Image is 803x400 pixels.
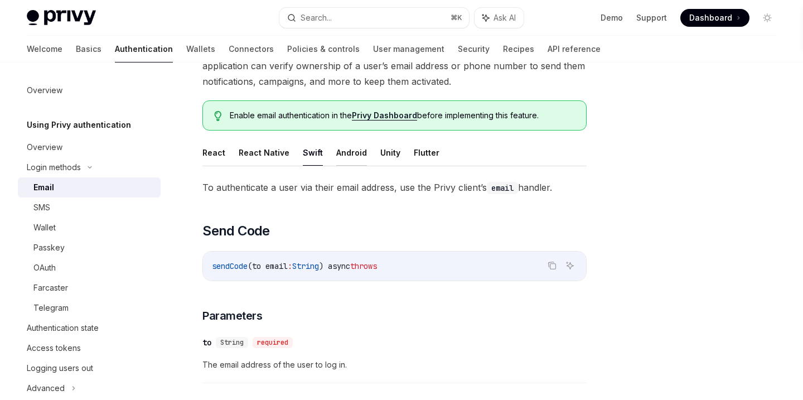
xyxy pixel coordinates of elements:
[18,358,161,378] a: Logging users out
[301,11,332,25] div: Search...
[292,261,319,271] span: String
[350,261,377,271] span: throws
[27,36,62,62] a: Welcome
[601,12,623,23] a: Demo
[202,42,587,89] span: Privy enables users to login to your application with SMS or email. With Privy, your application ...
[18,318,161,338] a: Authentication state
[689,12,732,23] span: Dashboard
[18,218,161,238] a: Wallet
[239,139,289,166] button: React Native
[27,341,81,355] div: Access tokens
[202,358,587,372] span: The email address of the user to log in.
[248,261,288,271] span: (to email
[18,298,161,318] a: Telegram
[214,111,222,121] svg: Tip
[494,12,516,23] span: Ask AI
[27,118,131,132] h5: Using Privy authentication
[27,362,93,375] div: Logging users out
[202,308,262,324] span: Parameters
[202,337,211,348] div: to
[287,36,360,62] a: Policies & controls
[253,337,293,348] div: required
[230,110,575,121] span: Enable email authentication in the before implementing this feature.
[18,238,161,258] a: Passkey
[33,201,50,214] div: SMS
[503,36,534,62] a: Recipes
[303,139,323,166] button: Swift
[33,281,68,295] div: Farcaster
[336,139,367,166] button: Android
[202,180,587,195] span: To authenticate a user via their email address, use the Privy client’s handler.
[636,12,667,23] a: Support
[319,261,350,271] span: ) async
[758,9,776,27] button: Toggle dark mode
[212,261,248,271] span: sendCode
[373,36,444,62] a: User management
[279,8,468,28] button: Search...⌘K
[18,177,161,197] a: Email
[220,338,244,347] span: String
[27,382,65,395] div: Advanced
[27,84,62,97] div: Overview
[33,261,56,274] div: OAuth
[18,278,161,298] a: Farcaster
[33,181,54,194] div: Email
[458,36,490,62] a: Security
[352,110,417,121] a: Privy Dashboard
[27,141,62,154] div: Overview
[487,182,518,194] code: email
[33,301,69,315] div: Telegram
[18,338,161,358] a: Access tokens
[414,139,439,166] button: Flutter
[229,36,274,62] a: Connectors
[475,8,524,28] button: Ask AI
[380,139,400,166] button: Unity
[18,137,161,157] a: Overview
[202,222,270,240] span: Send Code
[18,80,161,100] a: Overview
[18,258,161,278] a: OAuth
[27,321,99,335] div: Authentication state
[202,139,225,166] button: React
[27,10,96,26] img: light logo
[186,36,215,62] a: Wallets
[76,36,101,62] a: Basics
[563,258,577,273] button: Ask AI
[33,221,56,234] div: Wallet
[115,36,173,62] a: Authentication
[288,261,292,271] span: :
[548,36,601,62] a: API reference
[33,241,65,254] div: Passkey
[451,13,462,22] span: ⌘ K
[545,258,559,273] button: Copy the contents from the code block
[680,9,749,27] a: Dashboard
[27,161,81,174] div: Login methods
[18,197,161,218] a: SMS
